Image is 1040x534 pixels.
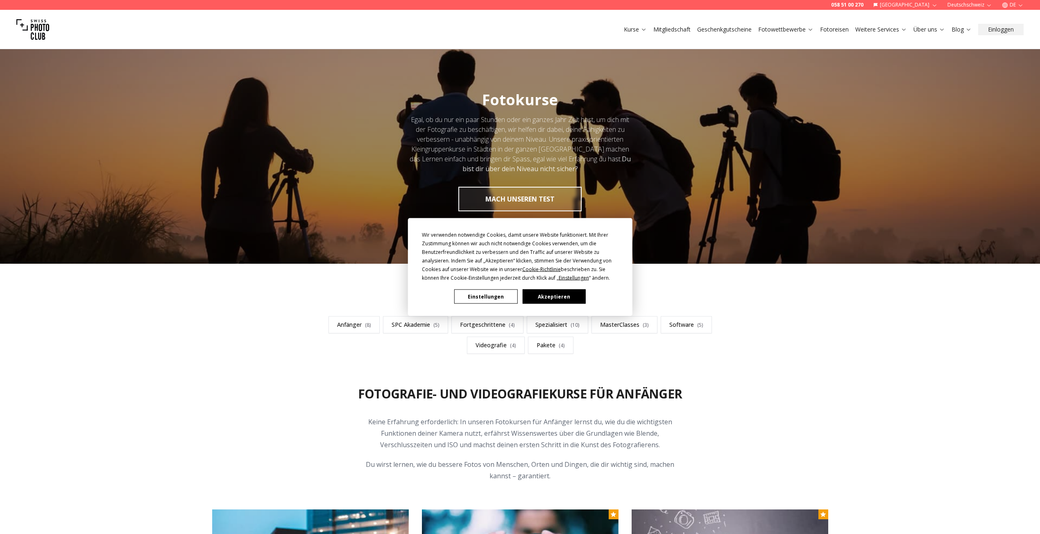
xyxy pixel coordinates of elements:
span: Cookie-Richtlinie [522,266,561,273]
span: Einstellungen [559,274,589,281]
button: Akzeptieren [522,290,585,304]
div: Wir verwenden notwendige Cookies, damit unsere Website funktioniert. Mit Ihrer Zustimmung können ... [422,231,619,282]
button: Einstellungen [454,290,517,304]
div: Cookie Consent Prompt [408,218,632,316]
